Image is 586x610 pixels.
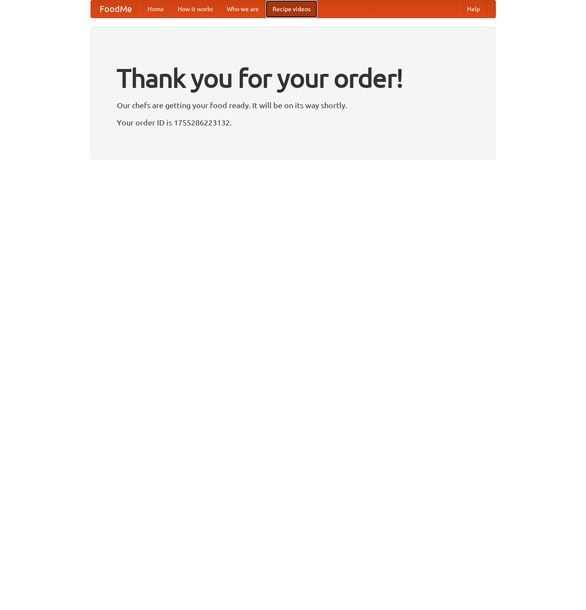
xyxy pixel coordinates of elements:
[141,0,171,18] a: Home
[91,0,141,18] a: FoodMe
[460,0,487,18] a: Help
[266,0,317,18] a: Recipe videos
[117,99,470,112] p: Our chefs are getting your food ready. It will be on its way shortly.
[171,0,220,18] a: How it works
[117,116,470,129] p: Your order ID is 1755286223132.
[117,57,470,99] h1: Thank you for your order!
[220,0,266,18] a: Who we are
